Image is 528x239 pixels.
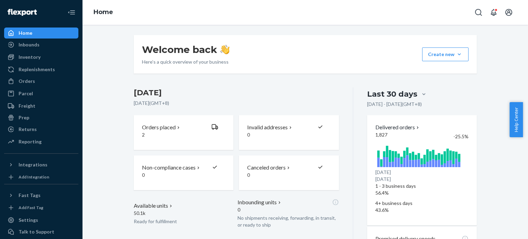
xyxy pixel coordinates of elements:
[134,210,145,216] span: 50.1k
[375,183,469,189] p: 1 - 3 business days
[4,64,78,75] a: Replenishments
[4,136,78,147] a: Reporting
[375,200,469,207] p: 4+ business days
[142,123,176,131] p: Orders placed
[134,218,235,225] p: Ready for fulfillment
[142,172,145,178] span: 0
[19,138,42,145] div: Reporting
[142,58,230,65] p: Here’s a quick overview of your business
[19,217,38,224] div: Settings
[142,43,230,56] h1: Welcome back
[134,155,233,190] button: Non-compliance cases 0
[134,115,233,150] button: Orders placed 2
[19,41,40,48] div: Inbounds
[238,198,339,228] button: Inbounding units0No shipments receiving, forwarding, in transit, or ready to ship
[239,155,339,190] button: Canceled orders 0
[238,207,240,213] span: 0
[4,39,78,50] a: Inbounds
[502,6,516,19] button: Open account menu
[375,132,387,138] span: 1,827
[453,133,469,140] div: -25.5 %
[422,47,469,61] button: Create new
[65,6,78,19] button: Close Navigation
[134,198,235,228] button: Available units50.1kReady for fulfillment
[19,30,32,36] div: Home
[19,126,37,133] div: Returns
[19,174,49,180] div: Add Integration
[4,52,78,63] a: Inventory
[142,132,145,138] span: 2
[375,207,389,213] span: 43.6%
[19,161,47,168] div: Integrations
[19,66,55,73] div: Replenishments
[134,100,339,107] p: [DATE] ( GMT+8 )
[4,100,78,111] a: Freight
[375,169,469,176] p: [DATE]
[19,90,33,97] div: Parcel
[4,190,78,201] button: Fast Tags
[220,45,230,54] img: hand-wave emoji
[375,190,389,196] span: 56.4%
[19,54,41,61] div: Inventory
[375,176,469,183] p: [DATE]
[19,228,54,235] div: Talk to Support
[247,123,288,131] p: Invalid addresses
[487,6,500,19] button: Open notifications
[88,2,119,22] ol: breadcrumbs
[367,89,417,99] div: Last 30 days
[134,202,168,210] p: Available units
[134,87,339,98] h3: [DATE]
[247,172,250,178] span: 0
[19,114,29,121] div: Prep
[4,173,78,181] a: Add Integration
[19,192,41,199] div: Fast Tags
[4,88,78,99] a: Parcel
[8,9,37,16] img: Flexport logo
[4,76,78,87] a: Orders
[375,123,420,131] button: Delivered orders
[4,215,78,226] a: Settings
[247,164,286,172] p: Canceled orders
[19,102,35,109] div: Freight
[238,215,339,228] p: No shipments receiving, forwarding, in transit, or ready to ship
[4,204,78,212] a: Add Fast Tag
[238,198,277,206] p: Inbounding units
[4,124,78,135] a: Returns
[142,164,196,172] p: Non-compliance cases
[4,226,78,237] a: Talk to Support
[19,205,43,210] div: Add Fast Tag
[4,112,78,123] a: Prep
[239,115,339,150] button: Invalid addresses 0
[509,102,523,137] button: Help Center
[4,159,78,170] button: Integrations
[367,101,422,108] p: [DATE] - [DATE] ( GMT+8 )
[247,132,250,138] span: 0
[472,6,485,19] button: Open Search Box
[4,28,78,39] a: Home
[19,78,35,85] div: Orders
[93,8,113,16] a: Home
